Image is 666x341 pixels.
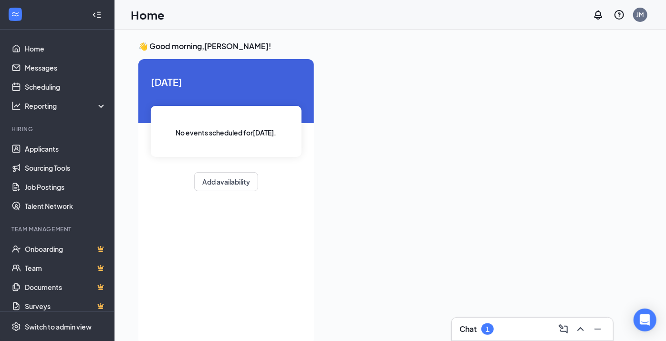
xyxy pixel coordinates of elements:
[575,323,586,335] svg: ChevronUp
[25,322,92,331] div: Switch to admin view
[194,172,258,191] button: Add availability
[25,58,106,77] a: Messages
[11,322,21,331] svg: Settings
[25,278,106,297] a: DocumentsCrown
[25,239,106,258] a: OnboardingCrown
[558,323,569,335] svg: ComposeMessage
[138,41,642,52] h3: 👋 Good morning, [PERSON_NAME] !
[25,177,106,196] a: Job Postings
[25,77,106,96] a: Scheduling
[593,9,604,21] svg: Notifications
[614,9,625,21] svg: QuestionInfo
[11,101,21,111] svg: Analysis
[11,225,104,233] div: Team Management
[634,309,656,331] div: Open Intercom Messenger
[573,321,588,337] button: ChevronUp
[25,101,107,111] div: Reporting
[25,297,106,316] a: SurveysCrown
[637,10,644,19] div: JM
[11,125,104,133] div: Hiring
[486,325,489,333] div: 1
[25,158,106,177] a: Sourcing Tools
[10,10,20,19] svg: WorkstreamLogo
[25,139,106,158] a: Applicants
[25,258,106,278] a: TeamCrown
[556,321,571,337] button: ComposeMessage
[176,127,277,138] span: No events scheduled for [DATE] .
[92,10,102,20] svg: Collapse
[25,196,106,216] a: Talent Network
[592,323,604,335] svg: Minimize
[590,321,605,337] button: Minimize
[25,39,106,58] a: Home
[151,74,302,89] span: [DATE]
[131,7,165,23] h1: Home
[459,324,477,334] h3: Chat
